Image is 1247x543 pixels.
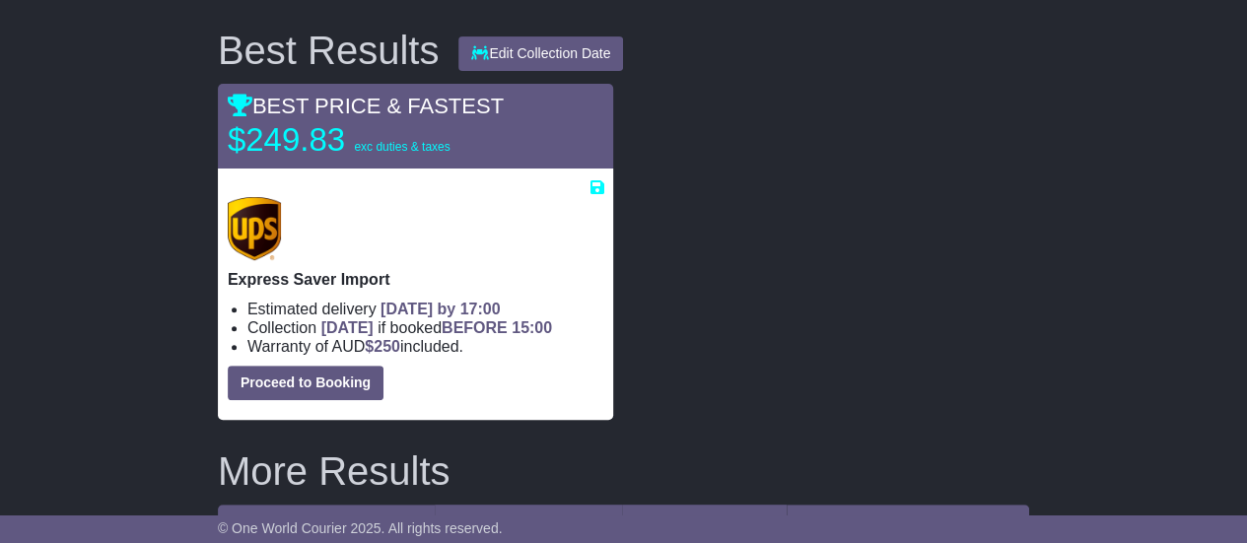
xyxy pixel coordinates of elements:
span: if booked [321,319,552,336]
span: © One World Courier 2025. All rights reserved. [218,520,503,536]
span: [DATE] [321,319,374,336]
li: Estimated delivery [247,300,604,318]
li: Collection [247,318,604,337]
div: Best Results [208,29,450,72]
p: Express Saver Import [228,270,604,289]
button: Edit Collection Date [458,36,623,71]
span: 250 [374,338,400,355]
span: [DATE] by 17:00 [381,301,501,317]
button: Proceed to Booking [228,366,383,400]
span: 15:00 [512,319,552,336]
li: Warranty of AUD included. [247,337,604,356]
p: $249.83 [228,120,474,160]
img: UPS (new): Express Saver Import [228,197,281,260]
h2: More Results [218,449,1029,493]
span: BEFORE [442,319,508,336]
span: exc duties & taxes [354,140,450,154]
span: $ [365,338,400,355]
span: BEST PRICE & FASTEST [228,94,504,118]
